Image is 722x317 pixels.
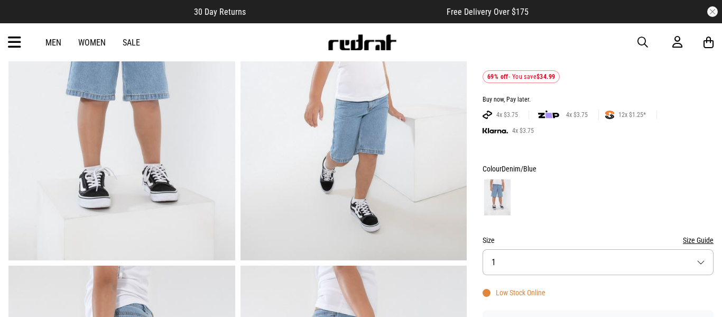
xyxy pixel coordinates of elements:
img: Redrat logo [327,34,397,50]
div: Low Stock Online [483,288,545,297]
button: Size Guide [683,234,714,247]
img: Denim/Blue [484,179,511,215]
span: 1 [492,257,496,267]
span: 4x $3.75 [492,111,522,119]
div: Buy now, Pay later. [483,96,714,104]
div: Size [483,234,714,247]
b: $34.99 [536,73,555,80]
span: Denim/Blue [502,165,536,173]
img: SPLITPAY [605,111,614,119]
button: 1 [483,249,714,275]
a: Women [78,38,106,48]
b: 69% off [487,73,508,80]
img: zip [538,110,559,120]
a: Sale [123,38,140,48]
span: 30 Day Returns [194,7,246,17]
span: 4x $3.75 [562,111,592,119]
a: Men [45,38,61,48]
img: AFTERPAY [483,111,492,119]
img: KLARNA [483,128,508,134]
span: 4x $3.75 [508,126,538,135]
iframe: Customer reviews powered by Trustpilot [267,6,425,17]
span: Free Delivery Over $175 [447,7,529,17]
div: Colour [483,162,714,175]
div: - You save [483,70,560,83]
span: 12x $1.25* [614,111,650,119]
